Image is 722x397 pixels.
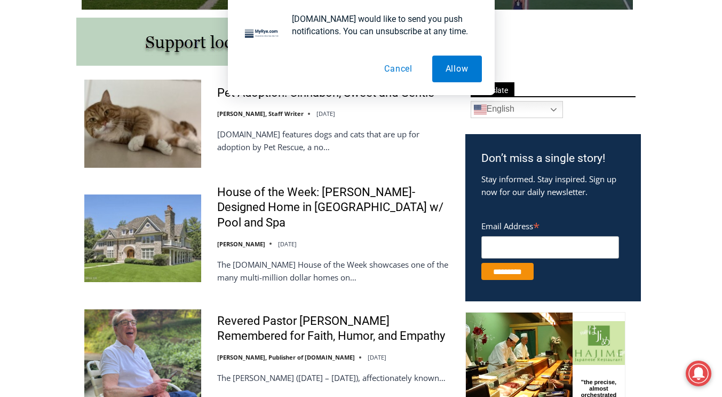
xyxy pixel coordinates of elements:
[84,80,201,167] img: Pet Adoption: Cinnabon, Sweet and Gentle
[279,106,495,130] span: Intern @ [DOMAIN_NAME]
[474,103,487,116] img: en
[1,107,107,133] a: Open Tues. - Sun. [PHONE_NUMBER]
[241,13,283,56] img: notification icon
[432,56,482,82] button: Allow
[481,173,625,198] p: Stay informed. Stay inspired. Sign up now for our daily newsletter.
[217,110,304,118] a: [PERSON_NAME], Staff Writer
[84,194,201,282] img: House of the Week: Rich Granoff-Designed Home in Greenwich w/ Pool and Spa
[481,215,619,235] label: Email Address
[3,110,105,151] span: Open Tues. - Sun. [PHONE_NUMBER]
[269,1,504,104] div: "[PERSON_NAME] and I covered the [DATE] Parade, which was a really eye opening experience as I ha...
[278,240,297,248] time: [DATE]
[217,314,451,344] a: Revered Pastor [PERSON_NAME] Remembered for Faith, Humor, and Empathy
[316,110,335,118] time: [DATE]
[217,258,451,284] p: The [DOMAIN_NAME] House of the Week showcases one of the many multi-million dollar homes on…
[217,240,265,248] a: [PERSON_NAME]
[471,101,563,118] a: English
[217,353,355,361] a: [PERSON_NAME], Publisher of [DOMAIN_NAME]
[217,128,451,153] p: [DOMAIN_NAME] features dogs and cats that are up for adoption by Pet Rescue, a no…
[257,104,517,133] a: Intern @ [DOMAIN_NAME]
[84,309,201,397] img: Revered Pastor Donald Poole Jr. Remembered for Faith, Humor, and Empathy
[110,67,157,128] div: "the precise, almost orchestrated movements of cutting and assembling sushi and [PERSON_NAME] mak...
[217,371,451,384] p: The [PERSON_NAME] ([DATE] – [DATE]), affectionately known…
[368,353,386,361] time: [DATE]
[217,185,451,231] a: House of the Week: [PERSON_NAME]-Designed Home in [GEOGRAPHIC_DATA] w/ Pool and Spa
[371,56,426,82] button: Cancel
[283,13,482,37] div: [DOMAIN_NAME] would like to send you push notifications. You can unsubscribe at any time.
[481,150,625,167] h3: Don’t miss a single story!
